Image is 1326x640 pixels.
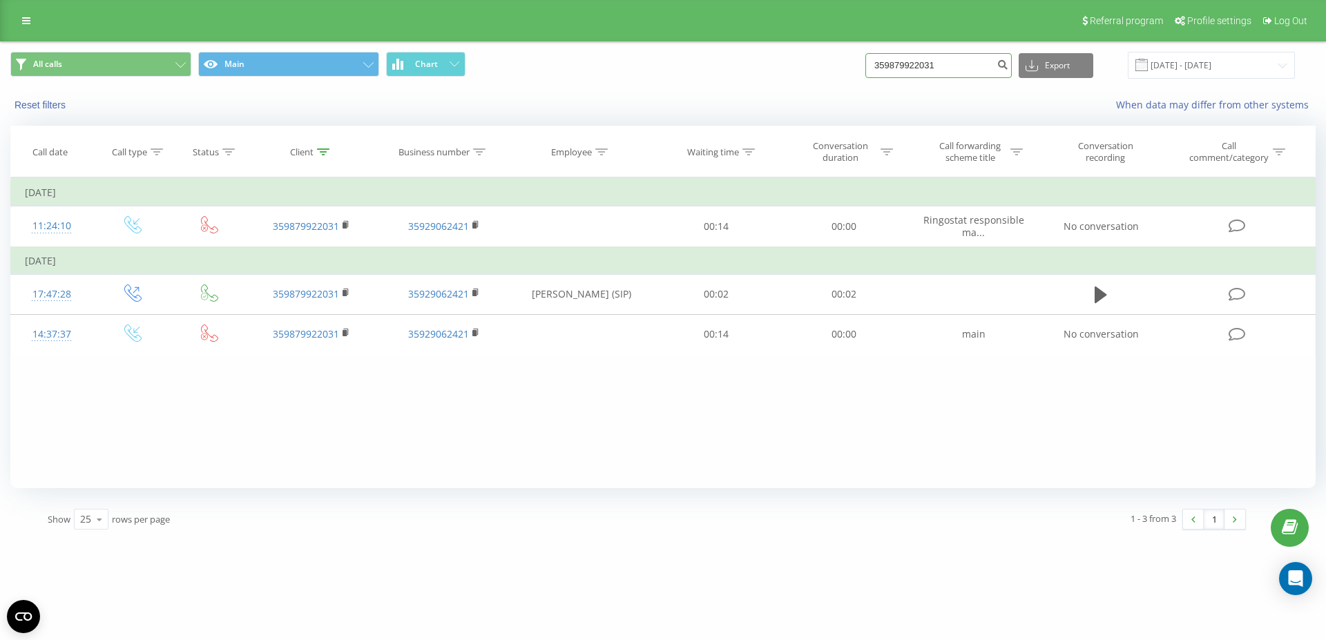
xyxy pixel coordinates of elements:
[1064,327,1139,340] span: No conversation
[923,213,1024,239] span: Ringostat responsible ma...
[25,213,79,240] div: 11:24:10
[408,220,469,233] a: 35929062421
[933,140,1007,164] div: Call forwarding scheme title
[510,274,653,314] td: [PERSON_NAME] (SIP)
[1090,15,1163,26] span: Referral program
[1061,140,1151,164] div: Conversation recording
[1279,562,1312,595] div: Open Intercom Messenger
[687,146,739,158] div: Waiting time
[80,512,91,526] div: 25
[653,274,780,314] td: 00:02
[803,140,877,164] div: Conversation duration
[112,146,147,158] div: Call type
[48,513,70,525] span: Show
[1274,15,1307,26] span: Log Out
[1204,510,1224,529] a: 1
[193,146,219,158] div: Status
[386,52,465,77] button: Chart
[1187,15,1251,26] span: Profile settings
[865,53,1012,78] input: Search by number
[112,513,170,525] span: rows per page
[398,146,470,158] div: Business number
[25,281,79,308] div: 17:47:28
[907,314,1040,354] td: main
[7,600,40,633] button: Open CMP widget
[32,146,68,158] div: Call date
[273,220,339,233] a: 359879922031
[1131,512,1176,525] div: 1 - 3 from 3
[1116,98,1316,111] a: When data may differ from other systems
[273,327,339,340] a: 359879922031
[653,206,780,247] td: 00:14
[780,314,907,354] td: 00:00
[25,321,79,348] div: 14:37:37
[415,59,438,69] span: Chart
[408,287,469,300] a: 35929062421
[10,99,73,111] button: Reset filters
[653,314,780,354] td: 00:14
[1064,220,1139,233] span: No conversation
[551,146,592,158] div: Employee
[10,52,191,77] button: All calls
[1189,140,1269,164] div: Call comment/category
[408,327,469,340] a: 35929062421
[780,206,907,247] td: 00:00
[780,274,907,314] td: 00:02
[290,146,314,158] div: Client
[33,59,62,70] span: All calls
[11,247,1316,275] td: [DATE]
[273,287,339,300] a: 359879922031
[11,179,1316,206] td: [DATE]
[1019,53,1093,78] button: Export
[198,52,379,77] button: Main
